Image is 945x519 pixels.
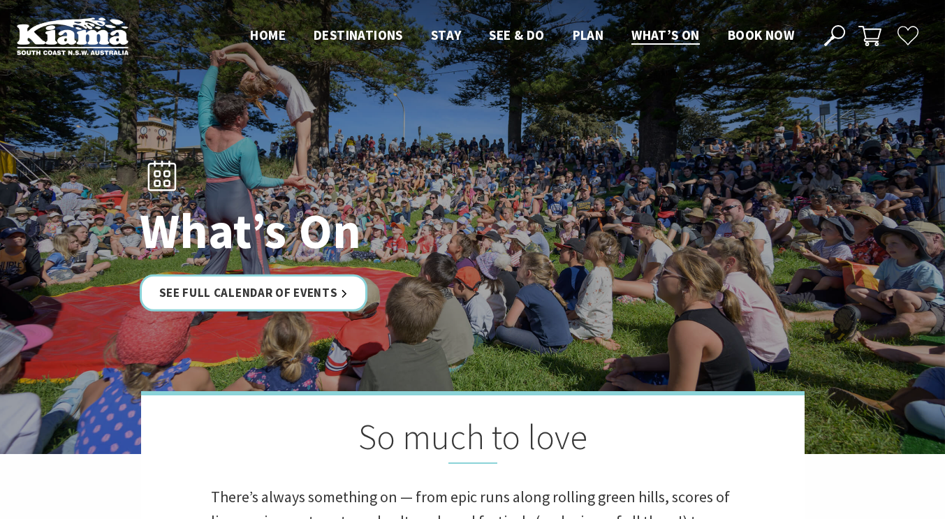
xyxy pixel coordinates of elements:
span: See & Do [489,27,544,43]
span: Plan [573,27,604,43]
span: Book now [728,27,794,43]
h2: So much to love [211,416,735,464]
span: Destinations [314,27,403,43]
span: What’s On [631,27,700,43]
a: See Full Calendar of Events [140,275,368,312]
span: Stay [431,27,462,43]
nav: Main Menu [236,24,808,47]
span: Home [250,27,286,43]
img: Kiama Logo [17,17,129,55]
h1: What’s On [140,204,534,258]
